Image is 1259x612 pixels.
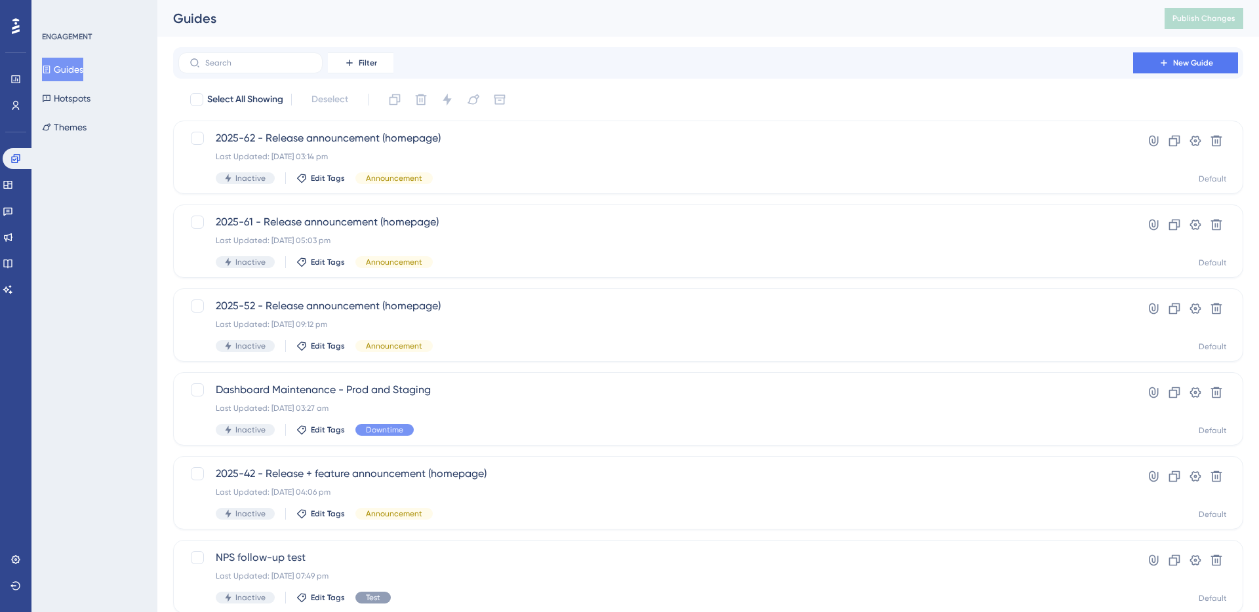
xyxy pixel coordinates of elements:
[1199,174,1227,184] div: Default
[366,508,422,519] span: Announcement
[205,58,311,67] input: Search
[300,88,360,111] button: Deselect
[173,9,1132,28] div: Guides
[216,382,1096,398] span: Dashboard Maintenance - Prod and Staging
[235,425,266,435] span: Inactive
[235,508,266,519] span: Inactive
[235,341,266,351] span: Inactive
[296,425,345,435] button: Edit Tags
[216,151,1096,162] div: Last Updated: [DATE] 03:14 pm
[296,173,345,183] button: Edit Tags
[42,58,83,81] button: Guides
[1172,13,1235,24] span: Publish Changes
[216,550,1096,565] span: NPS follow-up test
[1199,425,1227,436] div: Default
[235,257,266,267] span: Inactive
[216,214,1096,230] span: 2025-61 - Release announcement (homepage)
[1199,258,1227,268] div: Default
[311,425,345,435] span: Edit Tags
[359,58,377,68] span: Filter
[311,508,345,519] span: Edit Tags
[311,592,345,603] span: Edit Tags
[311,173,345,183] span: Edit Tags
[1173,58,1213,68] span: New Guide
[207,92,283,107] span: Select All Showing
[1199,593,1227,603] div: Default
[366,341,422,351] span: Announcement
[216,235,1096,246] div: Last Updated: [DATE] 05:03 pm
[42,31,92,42] div: ENGAGEMENT
[216,487,1096,497] div: Last Updated: [DATE] 04:06 pm
[1199,341,1227,352] div: Default
[366,592,380,603] span: Test
[42,115,87,139] button: Themes
[1165,8,1243,29] button: Publish Changes
[296,592,345,603] button: Edit Tags
[1133,52,1238,73] button: New Guide
[216,130,1096,146] span: 2025-62 - Release announcement (homepage)
[235,173,266,183] span: Inactive
[311,257,345,267] span: Edit Tags
[311,92,348,107] span: Deselect
[296,341,345,351] button: Edit Tags
[42,86,90,110] button: Hotspots
[216,403,1096,413] div: Last Updated: [DATE] 03:27 am
[296,508,345,519] button: Edit Tags
[366,173,422,183] span: Announcement
[328,52,393,73] button: Filter
[216,319,1096,330] div: Last Updated: [DATE] 09:12 pm
[1199,509,1227,520] div: Default
[216,571,1096,581] div: Last Updated: [DATE] 07:49 pm
[235,592,266,603] span: Inactive
[311,341,345,351] span: Edit Tags
[296,257,345,267] button: Edit Tags
[216,298,1096,314] span: 2025-52 - Release announcement (homepage)
[216,466,1096,482] span: 2025-42 - Release + feature announcement (homepage)
[366,257,422,267] span: Announcement
[366,425,403,435] span: Downtime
